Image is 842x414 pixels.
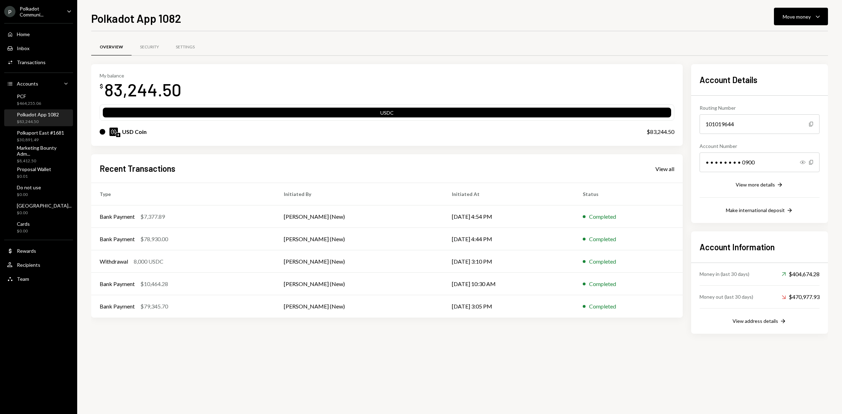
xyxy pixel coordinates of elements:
h1: Polkadot App 1082 [91,11,181,25]
a: Polkaport East #1681$30,891.49 [4,128,73,144]
div: Routing Number [700,104,820,111]
td: [PERSON_NAME] (New) [275,273,443,295]
div: $83,244.50 [17,119,59,125]
div: $83,244.50 [647,128,674,136]
div: Money out (last 30 days) [700,293,753,300]
div: Completed [589,235,616,243]
td: [DATE] 10:30 AM [443,273,574,295]
div: $30,891.49 [17,137,64,143]
div: • • • • • • • • 0900 [700,152,820,172]
div: Move money [783,13,811,20]
h2: Account Details [700,74,820,86]
div: 8,000 USDC [134,257,163,266]
div: Account Number [700,142,820,150]
th: Status [574,183,683,205]
div: $8,412.50 [17,158,70,164]
a: Do not use$0.00 [4,182,73,199]
a: Team [4,272,73,285]
div: Proposal Wallet [17,166,51,172]
div: Completed [589,302,616,311]
a: Inbox [4,42,73,54]
button: View address details [733,318,787,325]
a: Overview [91,38,132,56]
div: $10,464.28 [140,280,168,288]
div: $79,345.70 [140,302,168,311]
div: Completed [589,212,616,221]
div: $470,977.93 [782,293,820,301]
td: [DATE] 4:54 PM [443,205,574,228]
div: Inbox [17,45,29,51]
div: Overview [100,44,123,50]
div: P [4,6,15,17]
td: [PERSON_NAME] (New) [275,205,443,228]
div: Bank Payment [100,212,135,221]
div: [GEOGRAPHIC_DATA]... [17,203,72,209]
td: [DATE] 4:44 PM [443,228,574,250]
div: Bank Payment [100,235,135,243]
a: Recipients [4,258,73,271]
a: Accounts [4,77,73,90]
div: Rewards [17,248,36,254]
div: Security [140,44,159,50]
div: Completed [589,280,616,288]
div: View all [655,165,674,172]
div: Withdrawal [100,257,128,266]
div: Polkaport East #1681 [17,130,64,136]
th: Initiated At [443,183,574,205]
div: Polkadot Communi... [20,6,61,18]
div: Accounts [17,81,38,87]
div: PCF [17,93,41,99]
a: Settings [167,38,203,56]
div: $0.00 [17,210,72,216]
h2: Account Information [700,241,820,253]
img: ethereum-mainnet [116,133,120,137]
div: Bank Payment [100,280,135,288]
a: Security [132,38,167,56]
div: $404,674.28 [782,270,820,278]
td: [PERSON_NAME] (New) [275,228,443,250]
div: USDC [103,109,671,119]
div: $0.01 [17,174,51,179]
td: [DATE] 3:10 PM [443,250,574,273]
a: View all [655,165,674,172]
a: Cards$0.00 [4,219,73,236]
div: Money in (last 30 days) [700,270,749,278]
div: Transactions [17,59,46,65]
div: $0.00 [17,192,41,198]
div: $7,377.89 [140,212,165,221]
button: View more details [736,181,783,189]
a: Proposal Wallet$0.01 [4,164,73,181]
img: USDC [109,128,118,136]
a: Marketing Bounty Adm...$8,412.50 [4,146,73,163]
div: Marketing Bounty Adm... [17,145,70,157]
td: [DATE] 3:05 PM [443,295,574,318]
div: Bank Payment [100,302,135,311]
button: Move money [774,8,828,25]
div: Cards [17,221,30,227]
h2: Recent Transactions [100,163,175,174]
div: 83,244.50 [105,79,181,101]
a: Transactions [4,56,73,68]
button: Make international deposit [726,207,793,215]
div: $ [100,83,103,90]
div: Do not use [17,184,41,190]
a: PCF$464,255.06 [4,91,73,108]
div: $464,255.06 [17,101,41,107]
div: $78,930.00 [140,235,168,243]
td: [PERSON_NAME] (New) [275,250,443,273]
a: [GEOGRAPHIC_DATA]...$0.00 [4,201,74,217]
div: USD Coin [122,128,147,136]
th: Type [91,183,275,205]
th: Initiated By [275,183,443,205]
div: Settings [176,44,195,50]
div: Make international deposit [726,207,785,213]
div: Recipients [17,262,40,268]
a: Polkadot App 1082$83,244.50 [4,109,73,126]
div: 101019644 [700,114,820,134]
div: Home [17,31,30,37]
div: Polkadot App 1082 [17,111,59,117]
div: View address details [733,318,778,324]
div: View more details [736,182,775,188]
a: Rewards [4,244,73,257]
div: $0.00 [17,228,30,234]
